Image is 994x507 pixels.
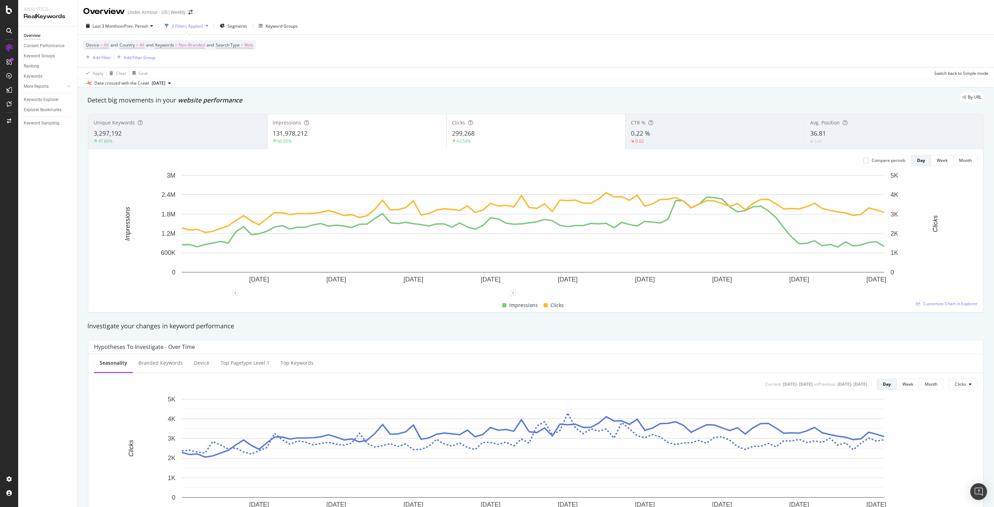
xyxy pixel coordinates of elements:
[24,83,65,90] a: More Reports
[916,301,978,307] a: Customize Chart in Explorer
[783,381,813,387] div: [DATE] - [DATE]
[83,6,125,17] div: Overview
[24,96,59,103] div: Keywords Explorer
[452,129,475,137] span: 299,268
[960,92,984,102] div: legacy label
[93,70,103,76] div: Apply
[24,13,72,21] div: RealKeywords
[104,40,109,50] span: All
[631,119,646,126] span: CTR %
[161,191,175,198] text: 2.4M
[281,359,314,366] div: Top Keywords
[128,440,135,457] text: Clicks
[866,276,886,283] text: [DATE]
[94,343,195,350] div: Hypotheses to Investigate - Over Time
[94,172,972,293] div: A chart.
[120,42,135,48] span: Country
[24,106,72,114] a: Explorer Bookmarks
[891,172,898,179] text: 5K
[110,42,118,48] span: and
[168,395,175,402] text: 5K
[94,119,135,126] span: Unique Keywords
[877,379,897,390] button: Day
[94,80,149,86] div: Data crossed with the Crawl
[891,211,898,218] text: 3K
[326,276,346,283] text: [DATE]
[883,381,891,387] div: Day
[93,23,120,29] span: Last 3 Months
[107,67,127,79] button: Clear
[277,138,291,144] div: 60.95%
[161,230,175,237] text: 1.2M
[959,157,972,163] div: Month
[120,23,147,29] span: vs Prev. Period
[955,381,966,387] span: Clicks
[897,379,919,390] button: Week
[931,155,953,166] button: Week
[146,42,153,48] span: and
[891,230,898,237] text: 2K
[891,269,894,276] text: 0
[509,301,538,309] span: Impressions
[814,381,836,387] div: vs Previous :
[712,276,732,283] text: [DATE]
[273,129,308,137] span: 131,978,212
[128,9,186,16] div: Under Armour - US | Weekly
[207,42,214,48] span: and
[925,381,937,387] div: Month
[558,276,578,283] text: [DATE]
[810,119,840,126] span: Avg. Position
[970,483,987,500] div: Open Intercom Messenger
[168,435,175,442] text: 3K
[149,79,174,87] button: [DATE]
[631,129,650,137] span: 0.22 %
[256,20,301,31] button: Keyword Groups
[194,359,209,366] div: Device
[216,42,240,48] span: Search Type
[138,359,183,366] div: Branded Keywords
[167,172,175,179] text: 3M
[155,42,174,48] span: Keywords
[83,53,111,62] button: Add Filter
[124,55,156,60] div: Add Filter Group
[810,129,826,137] span: 36.81
[919,379,943,390] button: Month
[152,80,165,86] span: 2025 Sep. 18th
[24,63,72,70] a: Ranking
[228,23,247,29] span: Segments
[932,215,939,232] text: Clicks
[481,276,500,283] text: [DATE]
[24,83,49,90] div: More Reports
[550,301,564,309] span: Clicks
[24,42,64,50] div: Content Performance
[917,157,925,163] div: Day
[221,359,269,366] div: Top pagetype Level 1
[891,249,898,256] text: 1K
[24,6,72,13] div: Analytics
[83,67,103,79] button: Apply
[100,42,103,48] span: =
[162,20,211,31] button: 2 Filters Applied
[24,32,72,40] a: Overview
[837,381,867,387] div: [DATE] - [DATE]
[168,415,175,422] text: 4K
[872,157,906,163] div: Compare periods
[635,276,655,283] text: [DATE]
[124,207,131,241] text: Impressions
[83,20,156,31] button: Last 3 MonthsvsPrev. Period
[161,249,175,256] text: 600K
[94,129,122,137] span: 3,297,192
[934,70,988,76] div: Switch back to Simple mode
[911,155,931,166] button: Day
[188,10,193,15] div: arrow-right-arrow-left
[266,23,298,29] div: Keyword Groups
[456,138,471,144] div: 43.54%
[891,191,898,198] text: 4K
[810,141,813,143] img: Equal
[93,55,111,60] div: Add Filter
[273,119,301,126] span: Impressions
[814,138,823,144] div: 0.41
[114,53,156,62] button: Add Filter Group
[24,63,39,70] div: Ranking
[24,32,41,40] div: Overview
